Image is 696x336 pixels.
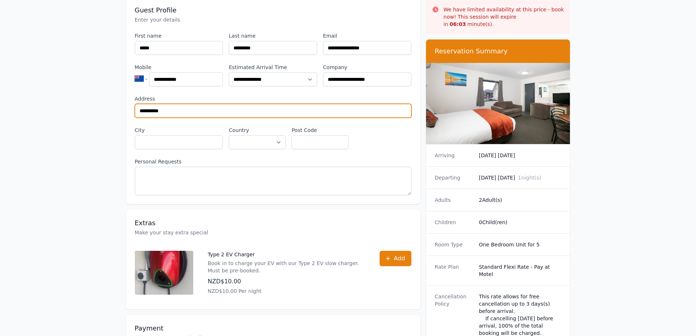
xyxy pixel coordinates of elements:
[323,32,411,39] label: Email
[135,16,411,23] p: Enter your details
[229,64,317,71] label: Estimated Arrival Time
[292,127,349,134] label: Post Code
[479,152,562,159] dd: [DATE] [DATE]
[394,254,405,263] span: Add
[135,229,411,236] p: Make your stay extra special
[435,241,473,248] dt: Room Type
[479,263,562,278] dd: Standard Flexi Rate - Pay at Motel
[435,47,562,56] h3: Reservation Summary
[435,196,473,204] dt: Adults
[518,175,541,181] span: 1 night(s)
[229,127,286,134] label: Country
[435,219,473,226] dt: Children
[135,324,411,333] h3: Payment
[450,21,466,27] strong: 06 : 03
[479,219,562,226] dd: 0 Child(ren)
[380,251,411,266] button: Add
[208,251,365,258] p: Type 2 EV Charger
[135,32,223,39] label: First name
[135,127,223,134] label: City
[135,95,411,102] label: Address
[444,6,564,28] p: We have limited availability at this price - book now! This session will expire in minute(s).
[135,251,193,295] img: Type 2 EV Charger
[479,174,562,181] dd: [DATE] [DATE]
[208,277,365,286] p: NZD$10.00
[135,6,411,15] h3: Guest Profile
[435,174,473,181] dt: Departing
[435,152,473,159] dt: Arriving
[208,287,365,295] p: NZD$10.00 Per night
[426,63,570,144] img: One Bedroom Unit for 5
[135,64,223,71] label: Mobile
[135,219,411,227] h3: Extras
[479,241,562,248] dd: One Bedroom Unit for 5
[229,32,317,39] label: Last name
[435,263,473,278] dt: Rate Plan
[135,158,411,165] label: Personal Requests
[479,196,562,204] dd: 2 Adult(s)
[323,64,411,71] label: Company
[208,260,365,274] p: Book in to charge your EV with our Type 2 EV slow charger. Must be pre-booked.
